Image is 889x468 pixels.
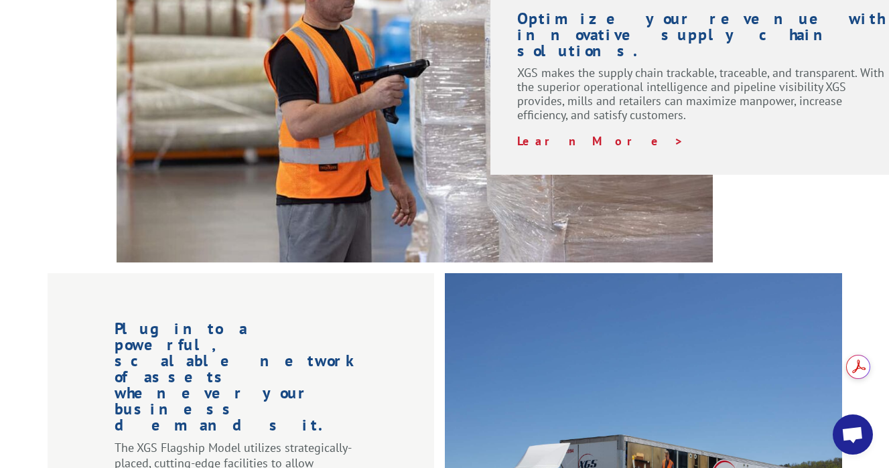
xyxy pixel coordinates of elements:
p: XGS makes the supply chain trackable, traceable, and transparent. With the superior operational i... [517,66,885,134]
h1: Optimize your revenue with innovative supply chain solutions. [517,11,885,66]
div: Open chat [833,414,873,455]
h1: Plug into a powerful, scalable network of assets whenever your business demands it. [115,321,367,440]
a: Learn More > [517,133,684,149]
